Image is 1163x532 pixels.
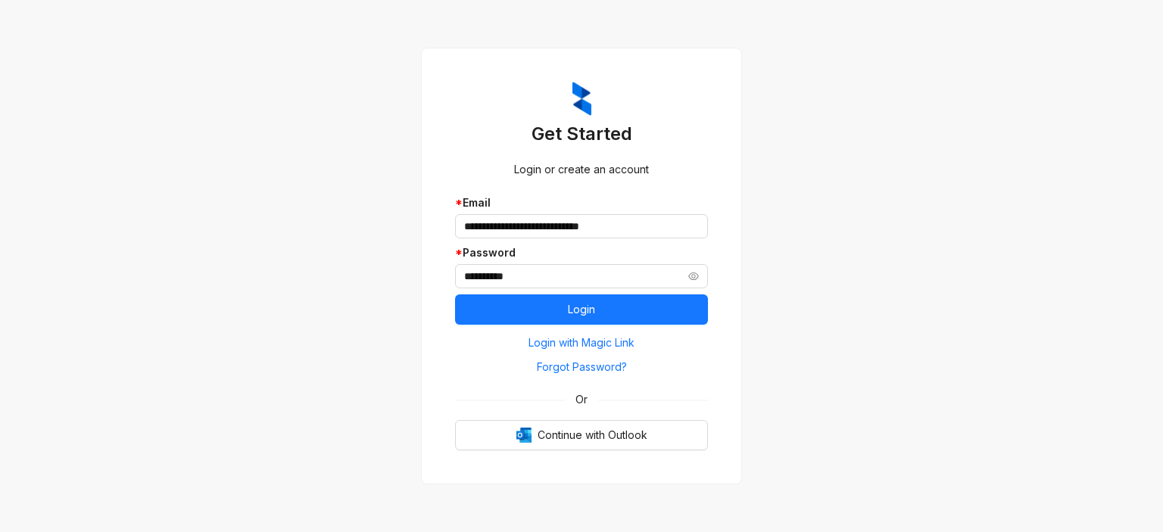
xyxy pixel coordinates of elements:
[455,355,708,379] button: Forgot Password?
[572,82,591,117] img: ZumaIcon
[455,420,708,450] button: OutlookContinue with Outlook
[455,161,708,178] div: Login or create an account
[455,244,708,261] div: Password
[538,427,647,443] span: Continue with Outlook
[688,271,699,282] span: eye
[455,294,708,325] button: Login
[528,334,635,351] span: Login with Magic Link
[516,428,532,443] img: Outlook
[568,301,595,318] span: Login
[537,359,627,375] span: Forgot Password?
[455,331,708,355] button: Login with Magic Link
[565,391,598,408] span: Or
[455,122,708,146] h3: Get Started
[455,194,708,211] div: Email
